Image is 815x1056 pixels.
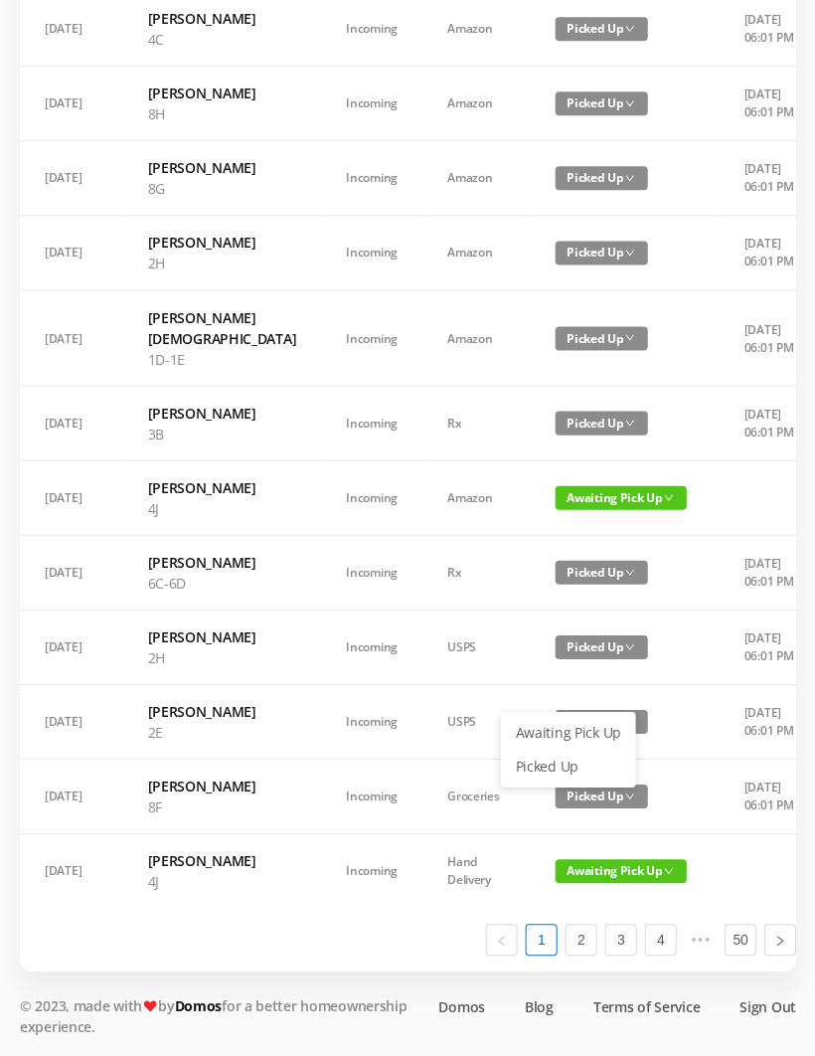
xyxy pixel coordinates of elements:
a: 2 [566,924,595,954]
i: icon: down [624,641,634,651]
td: Incoming [321,386,422,460]
td: [DATE] [20,141,122,216]
td: Incoming [321,290,422,386]
td: Incoming [321,535,422,610]
p: 8H [147,103,296,124]
i: icon: down [663,865,673,875]
span: Picked Up [555,241,647,264]
i: icon: down [624,418,634,428]
li: 2 [565,923,596,955]
i: icon: down [624,173,634,183]
a: Picked Up [503,750,632,782]
p: 4C [147,29,296,50]
p: 4J [147,497,296,518]
h6: [PERSON_NAME] [147,232,296,253]
p: 3B [147,423,296,443]
td: [DATE] [20,684,122,759]
a: Domos [438,995,485,1016]
td: [DATE] [20,67,122,141]
td: Amazon [422,216,530,290]
span: Picked Up [555,560,647,584]
a: 1 [526,924,556,954]
a: 3 [605,924,635,954]
a: Domos [174,995,222,1014]
p: © 2023, made with by for a better homeownership experience. [20,994,417,1036]
td: Amazon [422,290,530,386]
p: 4J [147,870,296,891]
span: Awaiting Pick Up [555,485,686,509]
p: 6C-6D [147,572,296,593]
td: [DATE] [20,386,122,460]
h6: [PERSON_NAME] [147,700,296,721]
h6: [PERSON_NAME] [147,402,296,423]
span: Picked Up [555,784,647,807]
i: icon: down [624,98,634,108]
td: Incoming [321,460,422,535]
td: [DATE] [20,460,122,535]
td: USPS [422,684,530,759]
h6: [PERSON_NAME] [147,83,296,103]
a: Sign Out [738,995,795,1016]
td: Incoming [321,141,422,216]
td: [DATE] [20,216,122,290]
td: USPS [422,610,530,684]
li: 3 [604,923,636,955]
a: 50 [725,924,754,954]
h6: [PERSON_NAME] [147,625,296,646]
td: Hand Delivery [422,833,530,907]
p: 8F [147,795,296,816]
h6: [PERSON_NAME] [147,551,296,572]
a: Blog [524,995,553,1016]
a: Awaiting Pick Up [503,716,632,748]
li: Next 5 Pages [684,923,716,955]
td: [DATE] [20,535,122,610]
td: Incoming [321,67,422,141]
h6: [PERSON_NAME][DEMOGRAPHIC_DATA] [147,306,296,348]
i: icon: down [624,24,634,34]
p: 2E [147,721,296,742]
li: 1 [525,923,557,955]
td: Amazon [422,460,530,535]
td: Incoming [321,833,422,907]
td: Incoming [321,610,422,684]
i: icon: down [624,791,634,800]
p: 2H [147,646,296,667]
td: Groceries [422,759,530,833]
td: Rx [422,535,530,610]
li: Previous Page [485,923,517,955]
a: 4 [645,924,675,954]
span: Picked Up [555,166,647,190]
span: Picked Up [555,326,647,350]
td: Amazon [422,67,530,141]
td: Incoming [321,216,422,290]
td: [DATE] [20,610,122,684]
td: [DATE] [20,290,122,386]
td: Incoming [321,684,422,759]
li: 50 [724,923,755,955]
i: icon: down [624,567,634,577]
td: Rx [422,386,530,460]
p: 1D-1E [147,348,296,369]
td: Incoming [321,759,422,833]
h6: [PERSON_NAME] [147,476,296,497]
span: Picked Up [555,634,647,658]
h6: [PERSON_NAME] [147,775,296,795]
td: [DATE] [20,833,122,907]
p: 8G [147,178,296,199]
li: Next Page [763,923,795,955]
td: [DATE] [20,759,122,833]
span: Awaiting Pick Up [555,858,686,882]
li: 4 [644,923,676,955]
span: Picked Up [555,411,647,435]
i: icon: right [773,934,785,946]
td: Amazon [422,141,530,216]
p: 2H [147,253,296,273]
span: ••• [684,923,716,955]
span: Picked Up [555,91,647,115]
i: icon: down [624,248,634,258]
h6: [PERSON_NAME] [147,157,296,178]
h6: [PERSON_NAME] [147,849,296,870]
i: icon: down [663,492,673,502]
span: Picked Up [555,17,647,41]
i: icon: left [495,934,507,946]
